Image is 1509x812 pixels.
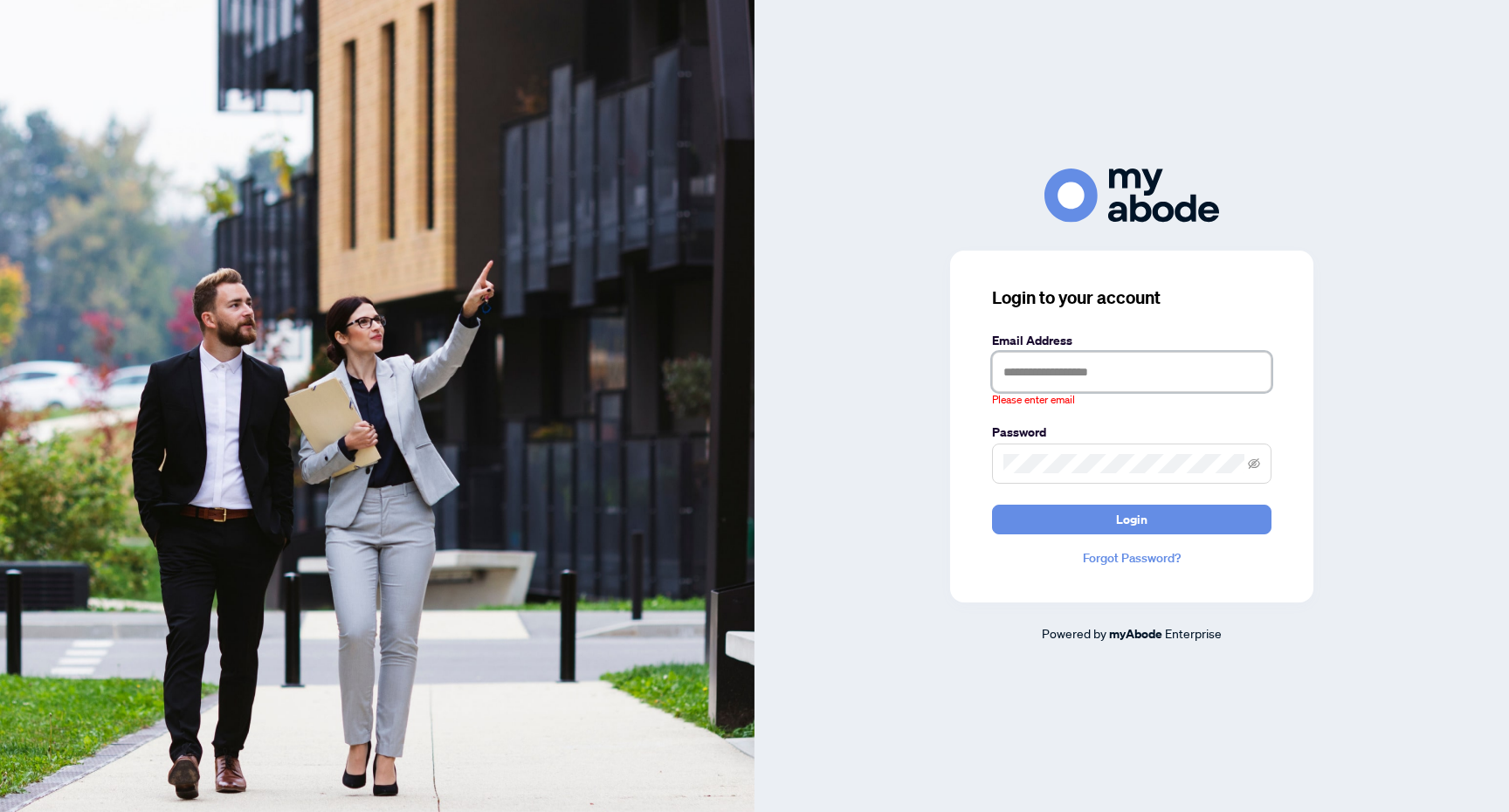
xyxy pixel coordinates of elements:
span: Enterprise [1165,625,1222,641]
label: Email Address [992,331,1271,350]
span: eye-invisible [1248,458,1260,470]
a: Forgot Password? [992,548,1271,568]
label: Password [992,423,1271,442]
span: Login [1116,506,1147,533]
button: Login [992,505,1271,534]
img: ma-logo [1044,169,1219,222]
a: myAbode [1109,624,1162,643]
h3: Login to your account [992,286,1271,310]
span: Powered by [1042,625,1106,641]
span: Please enter email [992,392,1075,409]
